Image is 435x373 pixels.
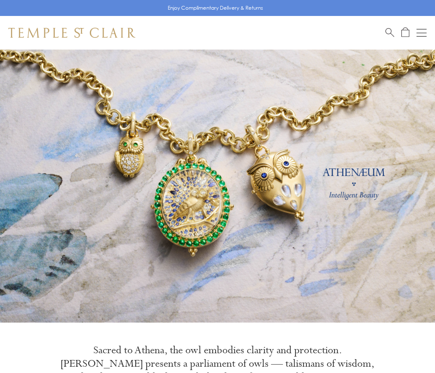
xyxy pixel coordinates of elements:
img: Temple St. Clair [8,28,135,38]
p: Enjoy Complimentary Delivery & Returns [168,4,263,12]
button: Open navigation [417,28,427,38]
a: Open Shopping Bag [401,27,409,38]
a: Search [385,27,394,38]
